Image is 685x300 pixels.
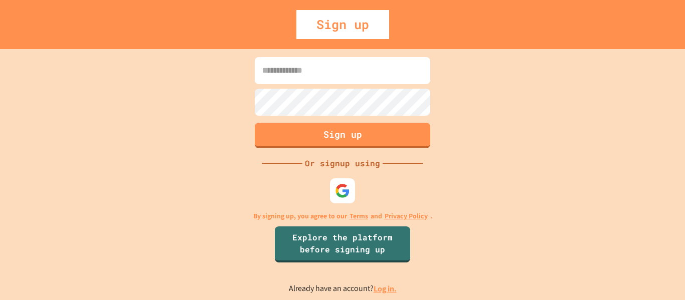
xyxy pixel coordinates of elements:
div: Or signup using [302,157,383,169]
div: Sign up [296,10,389,39]
a: Terms [350,211,368,221]
img: google-icon.svg [335,183,350,198]
button: Sign up [255,123,430,148]
a: Log in. [374,283,397,294]
p: By signing up, you agree to our and . [253,211,432,221]
p: Already have an account? [289,282,397,295]
a: Explore the platform before signing up [275,226,410,262]
a: Privacy Policy [385,211,428,221]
